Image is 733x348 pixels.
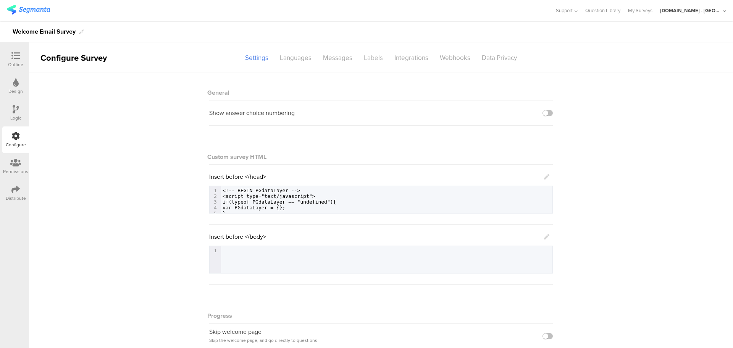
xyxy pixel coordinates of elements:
[556,7,573,14] span: Support
[209,152,553,161] div: Custom survey HTML
[223,199,336,205] span: if(typeof PGdataLayer == "undefined"){
[358,51,389,65] div: Labels
[6,195,26,202] div: Distribute
[223,210,226,216] span: }
[660,7,721,14] div: [DOMAIN_NAME] - [GEOGRAPHIC_DATA]
[209,232,266,241] span: Insert before </body>
[210,193,220,199] div: 2
[274,51,317,65] div: Languages
[239,51,274,65] div: Settings
[209,304,553,324] div: Progress
[209,109,295,117] div: Show answer choice numbering
[223,205,285,210] span: var PGdataLayer = {};
[209,81,553,100] div: General
[476,51,523,65] div: Data Privacy
[209,337,317,344] span: Skip the welcome page, and go directly to questions
[8,61,23,68] div: Outline
[210,188,220,193] div: 1
[8,88,23,95] div: Design
[389,51,434,65] div: Integrations
[6,141,26,148] div: Configure
[210,199,220,205] div: 3
[317,51,358,65] div: Messages
[29,52,117,64] div: Configure Survey
[223,193,315,199] span: <script type="text/javascript">
[10,115,21,121] div: Logic
[223,188,300,193] span: <!-- BEGIN PGdataLayer -->
[434,51,476,65] div: Webhooks
[7,5,50,15] img: segmanta logo
[210,205,220,210] div: 4
[3,168,28,175] div: Permissions
[210,210,220,216] div: 5
[210,248,220,253] div: 1
[209,172,266,181] span: Insert before </head>
[13,26,76,38] div: Welcome Email Survey
[209,328,317,345] div: Skip welcome page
